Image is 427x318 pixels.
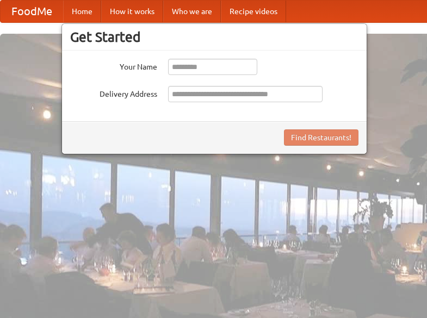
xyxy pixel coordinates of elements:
[163,1,221,22] a: Who we are
[70,59,157,72] label: Your Name
[284,129,358,146] button: Find Restaurants!
[70,29,358,45] h3: Get Started
[101,1,163,22] a: How it works
[1,1,63,22] a: FoodMe
[63,1,101,22] a: Home
[221,1,286,22] a: Recipe videos
[70,86,157,99] label: Delivery Address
